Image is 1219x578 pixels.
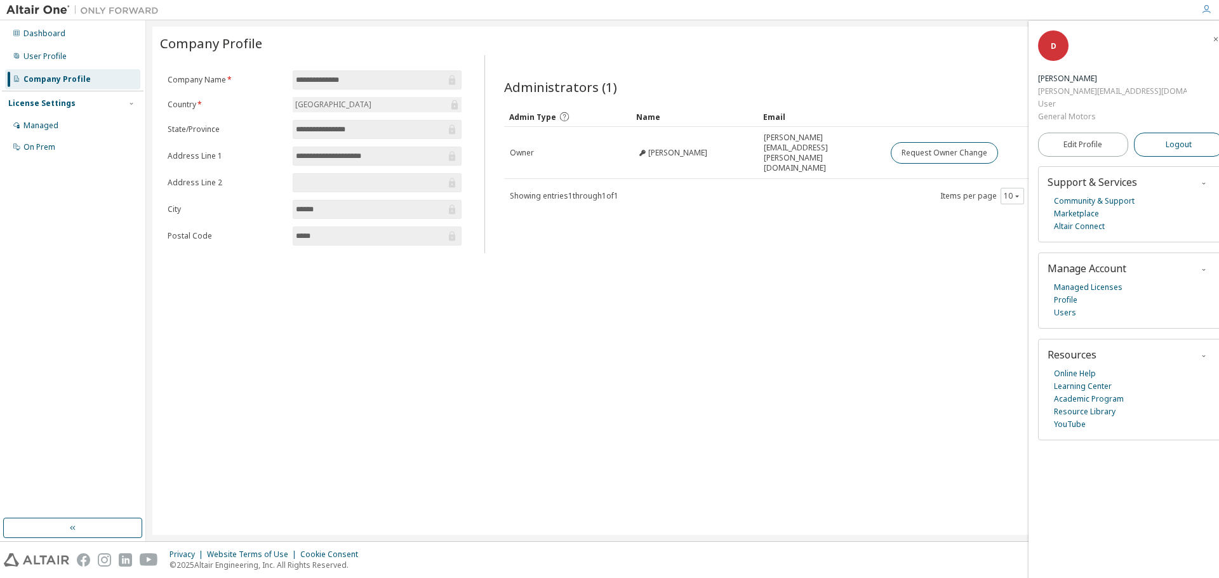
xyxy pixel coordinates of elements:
span: Company Profile [160,34,262,52]
label: Address Line 2 [168,178,285,188]
a: Users [1054,306,1076,319]
div: [GEOGRAPHIC_DATA] [293,98,373,112]
div: Privacy [170,549,207,560]
label: City [168,204,285,214]
img: Altair One [6,4,165,16]
a: Marketplace [1054,207,1099,220]
span: Support & Services [1048,175,1137,189]
button: Request Owner Change [891,142,998,164]
div: [PERSON_NAME][EMAIL_ADDRESS][DOMAIN_NAME] [1038,85,1187,98]
div: Website Terms of Use [207,549,300,560]
span: [PERSON_NAME][EMAIL_ADDRESS][PERSON_NAME][DOMAIN_NAME] [764,133,879,173]
div: User Profile [23,51,67,62]
label: Country [168,100,285,110]
a: YouTube [1054,418,1086,431]
img: youtube.svg [140,553,158,567]
div: [GEOGRAPHIC_DATA] [293,97,462,112]
a: Community & Support [1054,195,1135,207]
span: Administrators (1) [504,78,617,96]
a: Learning Center [1054,380,1112,393]
div: Email [763,107,880,127]
a: Managed Licenses [1054,281,1122,294]
span: Edit Profile [1063,140,1102,150]
div: Managed [23,121,58,131]
span: Admin Type [509,112,556,122]
span: [PERSON_NAME] [648,148,707,158]
a: Profile [1054,294,1077,306]
label: Address Line 1 [168,151,285,161]
img: linkedin.svg [119,553,132,567]
div: General Motors [1038,110,1187,123]
img: facebook.svg [77,553,90,567]
span: Manage Account [1048,261,1126,275]
a: Online Help [1054,367,1096,380]
a: Academic Program [1054,393,1124,405]
div: Dashboard [23,29,65,39]
label: Company Name [168,75,285,85]
div: Name [636,107,753,127]
div: Company Profile [23,74,91,84]
label: State/Province [168,124,285,135]
span: D [1051,41,1056,51]
button: 10 [1004,191,1021,201]
div: License Settings [8,98,76,108]
img: instagram.svg [98,553,111,567]
span: Resources [1048,348,1096,362]
label: Postal Code [168,231,285,241]
a: Edit Profile [1038,133,1128,157]
span: Owner [510,148,534,158]
p: © 2025 Altair Engineering, Inc. All Rights Reserved. [170,560,366,570]
span: Items per page [940,188,1024,204]
div: Daniel Bernal [1038,72,1187,85]
div: User [1038,98,1187,110]
div: Cookie Consent [300,549,366,560]
div: On Prem [23,142,55,152]
a: Resource Library [1054,405,1116,418]
span: Logout [1166,138,1192,151]
span: Showing entries 1 through 1 of 1 [510,190,618,201]
img: altair_logo.svg [4,553,69,567]
a: Altair Connect [1054,220,1105,233]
